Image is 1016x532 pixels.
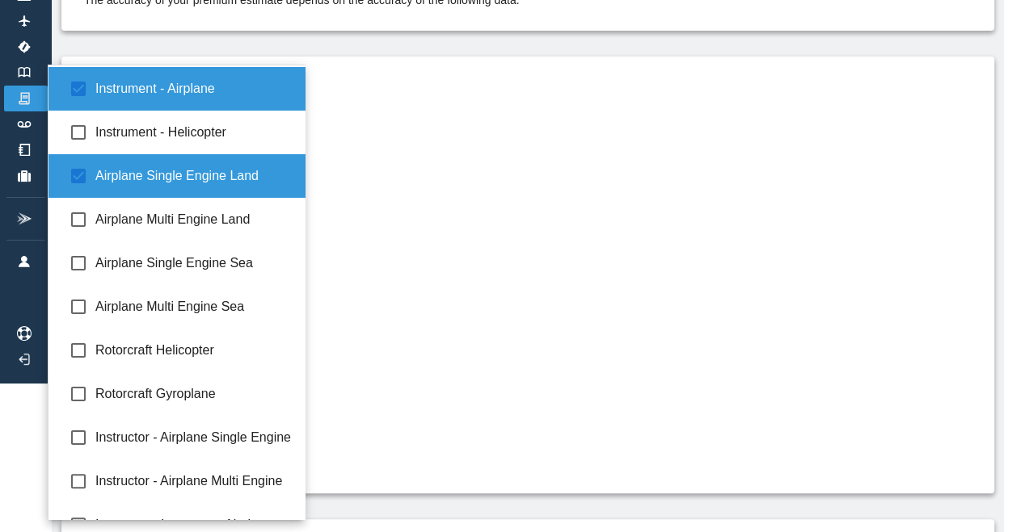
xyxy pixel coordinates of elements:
[95,297,293,316] span: Airplane Multi Engine Sea
[95,79,293,98] span: Instrument - Airplane
[95,471,293,491] span: Instructor - Airplane Multi Engine
[95,253,293,273] span: Airplane Single Engine Sea
[95,341,293,360] span: Rotorcraft Helicopter
[95,210,293,229] span: Airplane Multi Engine Land
[95,384,293,404] span: Rotorcraft Gyroplane
[95,166,293,186] span: Airplane Single Engine Land
[95,123,293,142] span: Instrument - Helicopter
[95,428,293,447] span: Instructor - Airplane Single Engine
